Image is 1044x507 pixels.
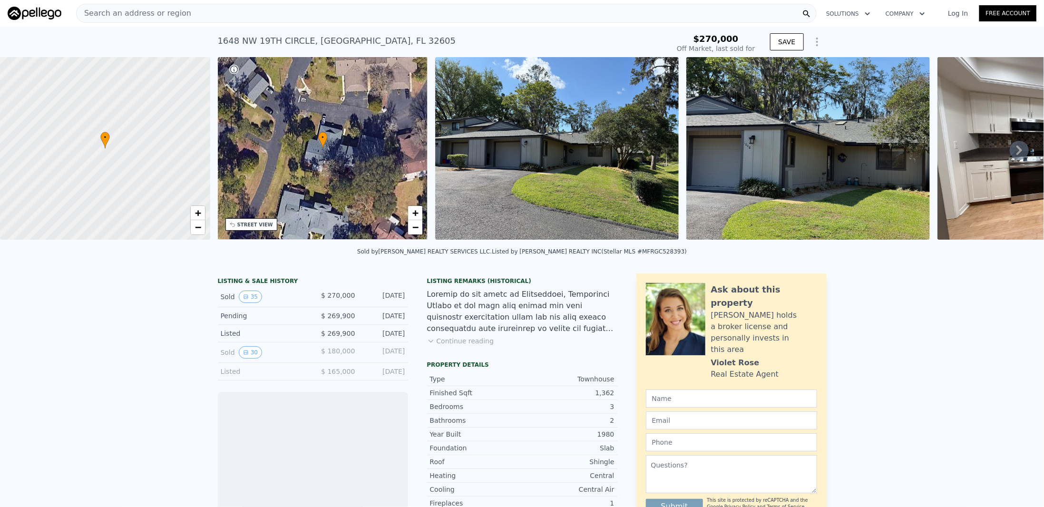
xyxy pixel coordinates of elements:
[237,221,273,228] div: STREET VIEW
[522,388,615,398] div: 1,362
[412,207,419,219] span: +
[239,346,262,359] button: View historical data
[819,5,878,22] button: Solutions
[77,8,191,19] span: Search an address or region
[770,33,803,50] button: SAVE
[221,291,305,303] div: Sold
[239,291,262,303] button: View historical data
[492,248,687,255] div: Listed by [PERSON_NAME] REALTY INC (Stellar MLS #MFRGC528393)
[363,346,405,359] div: [DATE]
[522,485,615,494] div: Central Air
[430,471,522,480] div: Heating
[321,347,355,355] span: $ 180,000
[221,329,305,338] div: Listed
[218,34,456,48] div: 1648 NW 19TH CIRCLE , [GEOGRAPHIC_DATA] , FL 32605
[363,329,405,338] div: [DATE]
[100,133,110,142] span: •
[937,9,979,18] a: Log In
[412,221,419,233] span: −
[808,32,827,51] button: Show Options
[221,311,305,321] div: Pending
[363,367,405,376] div: [DATE]
[318,132,328,148] div: •
[191,206,205,220] a: Zoom in
[979,5,1036,21] a: Free Account
[430,374,522,384] div: Type
[693,34,739,44] span: $270,000
[711,357,760,369] div: Violet Rose
[878,5,933,22] button: Company
[430,457,522,467] div: Roof
[427,361,617,369] div: Property details
[522,443,615,453] div: Slab
[357,248,492,255] div: Sold by [PERSON_NAME] REALTY SERVICES LLC .
[195,207,201,219] span: +
[677,44,755,53] div: Off Market, last sold for
[408,206,422,220] a: Zoom in
[363,311,405,321] div: [DATE]
[430,416,522,425] div: Bathrooms
[430,485,522,494] div: Cooling
[191,220,205,234] a: Zoom out
[711,283,817,310] div: Ask about this property
[522,471,615,480] div: Central
[686,57,930,240] img: Sale: 145632742 Parcel: 120155984
[430,429,522,439] div: Year Built
[711,369,779,380] div: Real Estate Agent
[646,390,817,408] input: Name
[321,312,355,320] span: $ 269,900
[427,277,617,285] div: Listing Remarks (Historical)
[408,220,422,234] a: Zoom out
[427,336,494,346] button: Continue reading
[321,368,355,375] span: $ 165,000
[318,133,328,142] span: •
[430,388,522,398] div: Finished Sqft
[711,310,817,355] div: [PERSON_NAME] holds a broker license and personally invests in this area
[221,346,305,359] div: Sold
[363,291,405,303] div: [DATE]
[430,402,522,411] div: Bedrooms
[427,289,617,334] div: Loremip do sit ametc ad Elitseddoei, Temporinci Utlabo et dol magn aliq enimad min veni quisnostr...
[8,7,61,20] img: Pellego
[435,57,679,240] img: Sale: 145632742 Parcel: 120155984
[321,292,355,299] span: $ 270,000
[100,132,110,148] div: •
[430,443,522,453] div: Foundation
[646,433,817,451] input: Phone
[522,402,615,411] div: 3
[646,411,817,429] input: Email
[522,374,615,384] div: Townhouse
[218,277,408,287] div: LISTING & SALE HISTORY
[321,330,355,337] span: $ 269,900
[221,367,305,376] div: Listed
[522,457,615,467] div: Shingle
[195,221,201,233] span: −
[522,429,615,439] div: 1980
[522,416,615,425] div: 2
